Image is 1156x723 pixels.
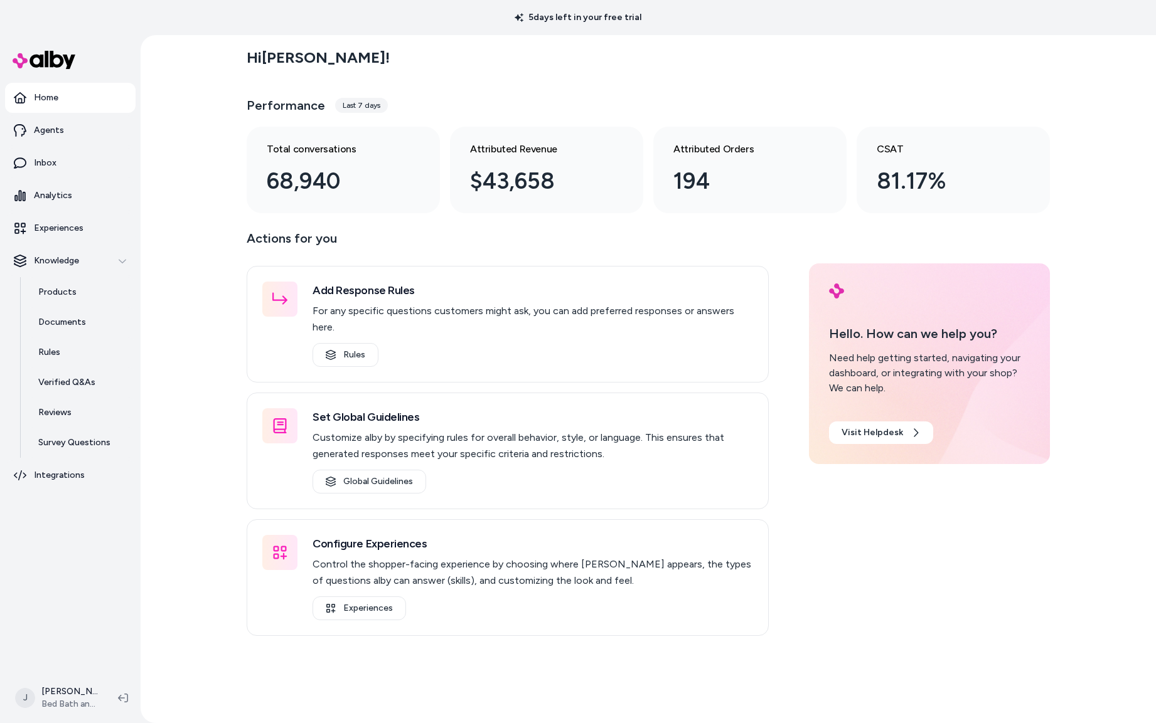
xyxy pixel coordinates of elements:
[313,343,378,367] a: Rules
[34,124,64,137] p: Agents
[38,376,95,389] p: Verified Q&As
[38,346,60,359] p: Rules
[267,164,400,198] div: 68,940
[267,142,400,157] h3: Total conversations
[38,316,86,329] p: Documents
[5,115,136,145] a: Agents
[829,324,1030,343] p: Hello. How can we help you?
[335,98,388,113] div: Last 7 days
[877,164,1010,198] div: 81.17%
[26,367,136,398] a: Verified Q&As
[247,127,440,213] a: Total conversations 68,940
[34,222,83,235] p: Experiences
[313,470,426,493] a: Global Guidelines
[5,460,136,490] a: Integrations
[507,11,649,24] p: 5 days left in your free trial
[673,142,806,157] h3: Attributed Orders
[5,246,136,276] button: Knowledge
[34,469,85,482] p: Integrations
[26,398,136,428] a: Reviews
[829,351,1030,396] div: Need help getting started, navigating your dashboard, or integrating with your shop? We can help.
[26,307,136,337] a: Documents
[313,556,753,589] p: Control the shopper-facing experience by choosing where [PERSON_NAME] appears, the types of quest...
[34,92,58,104] p: Home
[313,282,753,299] h3: Add Response Rules
[5,181,136,211] a: Analytics
[313,596,406,620] a: Experiences
[857,127,1050,213] a: CSAT 81.17%
[26,277,136,307] a: Products
[34,157,56,169] p: Inbox
[38,406,72,419] p: Reviews
[41,685,98,698] p: [PERSON_NAME]
[5,83,136,113] a: Home
[38,286,77,298] p: Products
[313,408,753,426] h3: Set Global Guidelines
[313,535,753,552] h3: Configure Experiences
[41,698,98,710] span: Bed Bath and Beyond
[470,142,603,157] h3: Attributed Revenue
[653,127,847,213] a: Attributed Orders 194
[26,428,136,458] a: Survey Questions
[5,213,136,243] a: Experiences
[26,337,136,367] a: Rules
[673,164,806,198] div: 194
[877,142,1010,157] h3: CSAT
[450,127,643,213] a: Attributed Revenue $43,658
[470,164,603,198] div: $43,658
[313,430,753,462] p: Customize alby by specifying rules for overall behavior, style, or language. This ensures that ge...
[34,255,79,267] p: Knowledge
[247,97,325,114] h3: Performance
[5,148,136,178] a: Inbox
[247,48,390,67] h2: Hi [PERSON_NAME] !
[247,228,769,258] p: Actions for you
[34,189,72,202] p: Analytics
[8,678,108,718] button: J[PERSON_NAME]Bed Bath and Beyond
[15,688,35,708] span: J
[13,51,75,69] img: alby Logo
[829,283,844,298] img: alby Logo
[829,421,933,444] a: Visit Helpdesk
[313,303,753,335] p: For any specific questions customers might ask, you can add preferred responses or answers here.
[38,436,110,449] p: Survey Questions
